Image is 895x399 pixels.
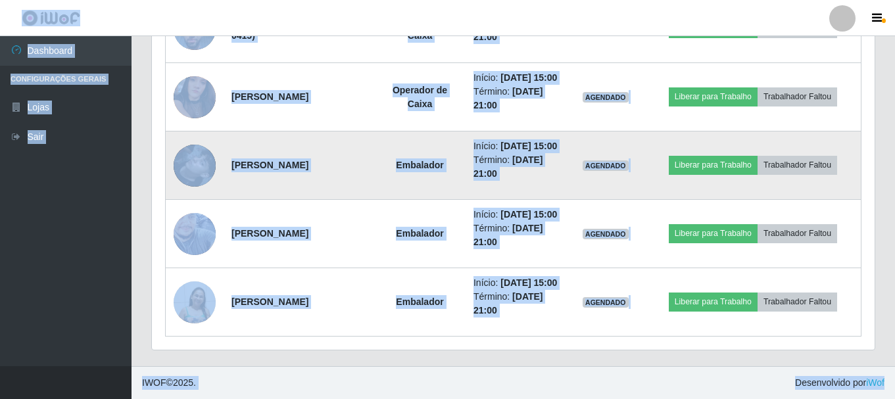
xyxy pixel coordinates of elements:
[583,229,629,239] span: AGENDADO
[22,10,80,26] img: CoreUI Logo
[473,153,558,181] li: Término:
[669,156,758,174] button: Liberar para Trabalho
[473,276,558,290] li: Início:
[758,87,837,106] button: Trabalhador Faltou
[866,377,884,388] a: iWof
[396,296,443,307] strong: Embalador
[669,293,758,311] button: Liberar para Trabalho
[174,197,216,271] img: 1755878088787.jpeg
[393,16,447,41] strong: Operador de Caixa
[583,160,629,171] span: AGENDADO
[174,128,216,203] img: 1750963256706.jpeg
[142,377,166,388] span: IWOF
[396,160,443,170] strong: Embalador
[583,297,629,308] span: AGENDADO
[473,222,558,249] li: Término:
[758,224,837,243] button: Trabalhador Faltou
[500,141,557,151] time: [DATE] 15:00
[583,92,629,103] span: AGENDADO
[473,139,558,153] li: Início:
[174,50,216,143] img: 1755117602087.jpeg
[231,16,356,41] strong: [PERSON_NAME] (84 98855-0415)
[500,209,557,220] time: [DATE] 15:00
[795,376,884,390] span: Desenvolvido por
[231,91,308,102] strong: [PERSON_NAME]
[396,228,443,239] strong: Embalador
[174,280,216,323] img: 1756832131053.jpeg
[500,277,557,288] time: [DATE] 15:00
[473,71,558,85] li: Início:
[231,296,308,307] strong: [PERSON_NAME]
[231,228,308,239] strong: [PERSON_NAME]
[393,85,447,109] strong: Operador de Caixa
[231,160,308,170] strong: [PERSON_NAME]
[473,290,558,317] li: Término:
[142,376,196,390] span: © 2025 .
[473,208,558,222] li: Início:
[500,72,557,83] time: [DATE] 15:00
[669,87,758,106] button: Liberar para Trabalho
[669,224,758,243] button: Liberar para Trabalho
[758,293,837,311] button: Trabalhador Faltou
[473,85,558,112] li: Término:
[758,156,837,174] button: Trabalhador Faltou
